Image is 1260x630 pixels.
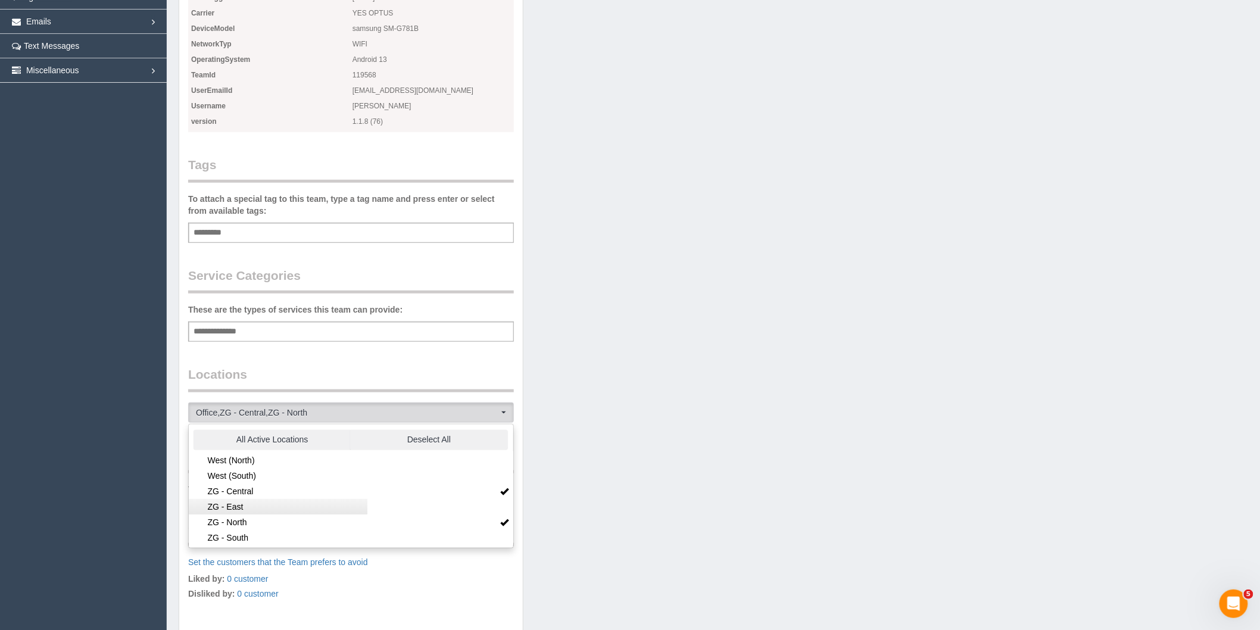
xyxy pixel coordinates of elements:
[189,514,513,530] li: ZG - North
[24,41,79,51] span: Text Messages
[188,193,514,217] label: To attach a special tag to this team, type a tag name and press enter or select from available tags:
[26,17,51,26] span: Emails
[188,267,514,294] legend: Service Categories
[353,98,514,114] span: [PERSON_NAME]
[350,430,507,450] button: Deselect All
[353,114,514,129] span: 1.1.8 (76)
[189,453,513,468] li: West (North)
[353,83,514,98] span: [EMAIL_ADDRESS][DOMAIN_NAME]
[189,484,367,499] a: ZG - Central
[188,366,514,392] legend: Locations
[191,24,235,33] b: DeviceModel
[191,86,232,95] b: UserEmailId
[353,36,514,52] span: WIFI
[189,499,513,514] li: ZG - East
[26,66,79,75] span: Miscellaneous
[188,403,514,423] ol: Choose Locations
[353,67,514,83] span: 119568
[191,71,216,79] b: TeamId
[189,530,367,545] a: ZG - South
[188,156,514,183] legend: Tags
[353,52,514,67] span: Android 13
[189,453,367,468] a: West (North)
[189,484,513,499] li: ZG - Central
[191,55,250,64] b: OperatingSystem
[189,514,367,530] a: ZG - North
[194,430,351,450] button: All Active Locations
[191,102,226,110] b: Username
[188,588,235,600] label: Disliked by:
[1244,590,1253,599] span: 5
[191,40,232,48] b: NetworkTyp
[188,573,224,585] label: Liked by:
[191,9,214,17] b: Carrier
[227,574,268,584] a: 0 customer
[189,468,367,484] a: West (South)
[188,557,368,567] a: Set the customers that the Team prefers to avoid
[353,5,514,21] span: YES OPTUS
[1220,590,1248,618] iframe: Intercom live chat
[196,407,498,419] span: Office , ZG - Central , ZG - North
[191,117,217,126] b: version
[237,589,278,598] a: 0 customer
[188,403,514,423] button: Office,ZG - Central,ZG - North
[188,304,403,316] label: These are the types of services this team can provide:
[189,468,513,484] li: West (South)
[189,499,367,514] a: ZG - East
[189,530,513,545] li: ZG - South
[353,21,514,36] span: samsung SM-G781B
